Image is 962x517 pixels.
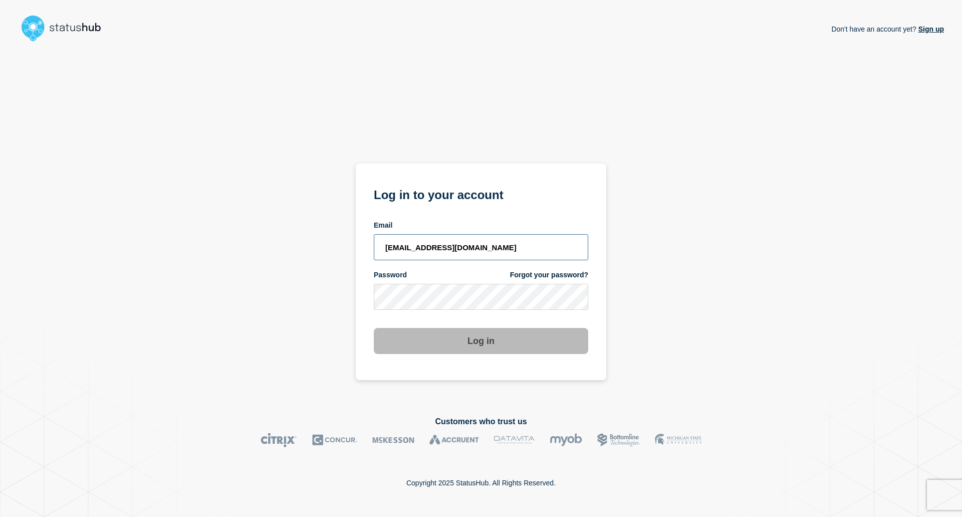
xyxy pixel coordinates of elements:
input: password input [374,284,588,310]
span: Email [374,221,392,230]
h1: Log in to your account [374,185,588,203]
img: Bottomline logo [597,433,640,447]
img: McKesson logo [372,433,414,447]
img: StatusHub logo [18,12,113,44]
p: Don't have an account yet? [831,17,944,41]
img: myob logo [550,433,582,447]
h2: Customers who trust us [18,417,944,426]
a: Sign up [916,25,944,33]
img: Concur logo [312,433,357,447]
input: email input [374,234,588,260]
p: Copyright 2025 StatusHub. All Rights Reserved. [406,479,556,487]
span: Password [374,270,407,280]
img: Accruent logo [429,433,479,447]
button: Log in [374,328,588,354]
img: MSU logo [655,433,701,447]
img: Citrix logo [261,433,297,447]
img: DataVita logo [494,433,535,447]
a: Forgot your password? [510,270,588,280]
